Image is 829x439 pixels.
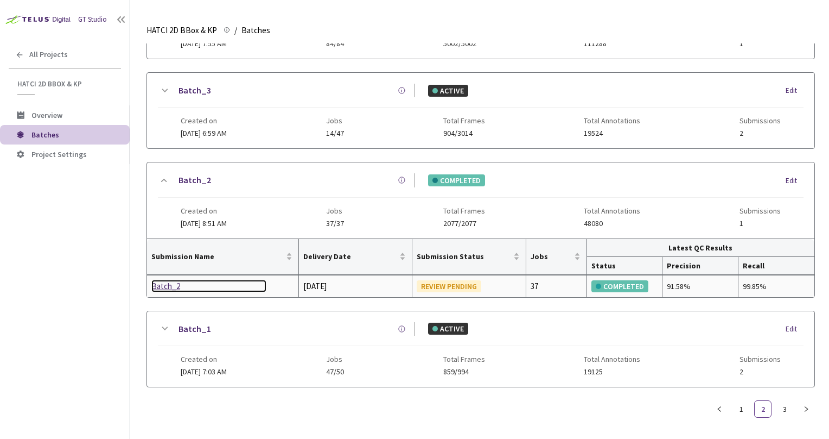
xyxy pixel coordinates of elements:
div: ACTIVE [428,323,468,335]
span: [DATE] 6:59 AM [181,128,227,138]
div: COMPLETED [591,280,648,292]
th: Submission Name [147,239,299,275]
div: 91.58% [667,280,734,292]
li: Next Page [798,400,815,418]
div: [DATE] [303,280,408,293]
a: 2 [755,401,771,417]
button: right [798,400,815,418]
span: Total Annotations [584,116,640,125]
th: Status [587,257,663,275]
span: 2 [739,368,781,376]
span: HATCI 2D BBox & KP [146,24,217,37]
span: Batches [31,130,59,140]
div: REVIEW PENDING [417,280,481,292]
span: Batches [241,24,270,37]
span: Total Frames [443,206,485,215]
div: Edit [786,324,804,335]
span: 1 [739,40,781,48]
span: 19524 [584,129,640,137]
a: Batch_3 [178,84,211,97]
th: Precision [662,257,738,275]
a: Batch_1 [178,322,211,336]
div: Batch_2COMPLETEDEditCreated on[DATE] 8:51 AMJobs37/37Total Frames2077/2077Total Annotations48080S... [147,162,814,238]
th: Recall [738,257,814,275]
span: Total Annotations [584,206,640,215]
span: HATCI 2D BBox & KP [17,79,114,89]
div: ACTIVE [428,85,468,97]
div: Edit [786,85,804,96]
li: 3 [776,400,793,418]
span: 37/37 [326,220,344,228]
span: Jobs [326,355,344,363]
span: Jobs [326,116,344,125]
span: 111288 [584,40,640,48]
a: Batch_2 [151,280,266,293]
li: 1 [732,400,750,418]
a: 1 [733,401,749,417]
span: 904/3014 [443,129,485,137]
a: 3 [776,401,793,417]
li: Previous Page [711,400,728,418]
span: 14/47 [326,129,344,137]
div: Edit [786,175,804,186]
span: Created on [181,206,227,215]
th: Delivery Date [299,239,413,275]
span: [DATE] 8:51 AM [181,218,227,228]
button: left [711,400,728,418]
div: 37 [531,280,582,293]
span: [DATE] 7:55 AM [181,39,227,48]
span: Submission Name [151,252,284,261]
span: 1 [739,220,781,228]
span: right [803,406,809,412]
div: GT Studio [78,15,107,25]
span: Jobs [531,252,572,261]
span: Total Annotations [584,355,640,363]
span: 19125 [584,368,640,376]
span: 84/84 [326,40,344,48]
div: Batch_3ACTIVEEditCreated on[DATE] 6:59 AMJobs14/47Total Frames904/3014Total Annotations19524Submi... [147,73,814,148]
div: COMPLETED [428,174,485,186]
span: 859/994 [443,368,485,376]
span: 48080 [584,220,640,228]
span: Created on [181,355,227,363]
th: Jobs [526,239,587,275]
span: Submissions [739,116,781,125]
span: Delivery Date [303,252,398,261]
span: Total Frames [443,355,485,363]
span: 2 [739,129,781,137]
span: Submission Status [417,252,511,261]
th: Submission Status [412,239,526,275]
div: 99.85% [743,280,810,292]
a: Batch_2 [178,173,211,187]
span: Total Frames [443,116,485,125]
span: All Projects [29,50,68,59]
span: 5002/5002 [443,40,485,48]
span: Overview [31,110,62,120]
span: Submissions [739,206,781,215]
div: Batch_1ACTIVEEditCreated on[DATE] 7:03 AMJobs47/50Total Frames859/994Total Annotations19125Submis... [147,311,814,387]
li: / [234,24,237,37]
span: Created on [181,116,227,125]
span: Jobs [326,206,344,215]
span: left [716,406,723,412]
span: [DATE] 7:03 AM [181,367,227,377]
th: Latest QC Results [587,239,814,257]
span: Submissions [739,355,781,363]
li: 2 [754,400,771,418]
span: 2077/2077 [443,220,485,228]
span: 47/50 [326,368,344,376]
span: Project Settings [31,149,87,159]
